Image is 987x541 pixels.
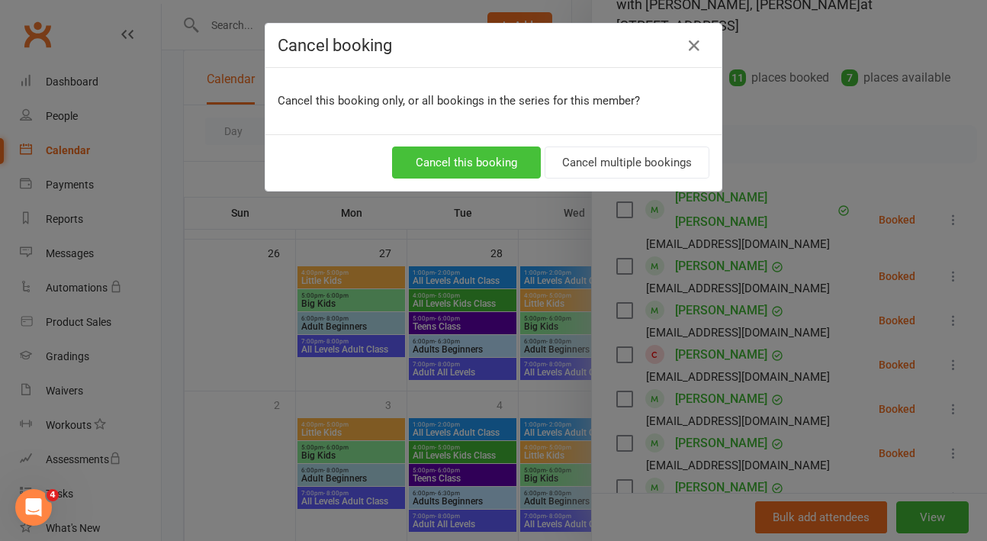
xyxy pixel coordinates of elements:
[392,147,541,179] button: Cancel this booking
[278,92,709,110] p: Cancel this booking only, or all bookings in the series for this member?
[47,489,59,501] span: 4
[682,34,706,58] button: Close
[278,36,709,55] h4: Cancel booking
[545,147,709,179] button: Cancel multiple bookings
[15,489,52,526] iframe: Intercom live chat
